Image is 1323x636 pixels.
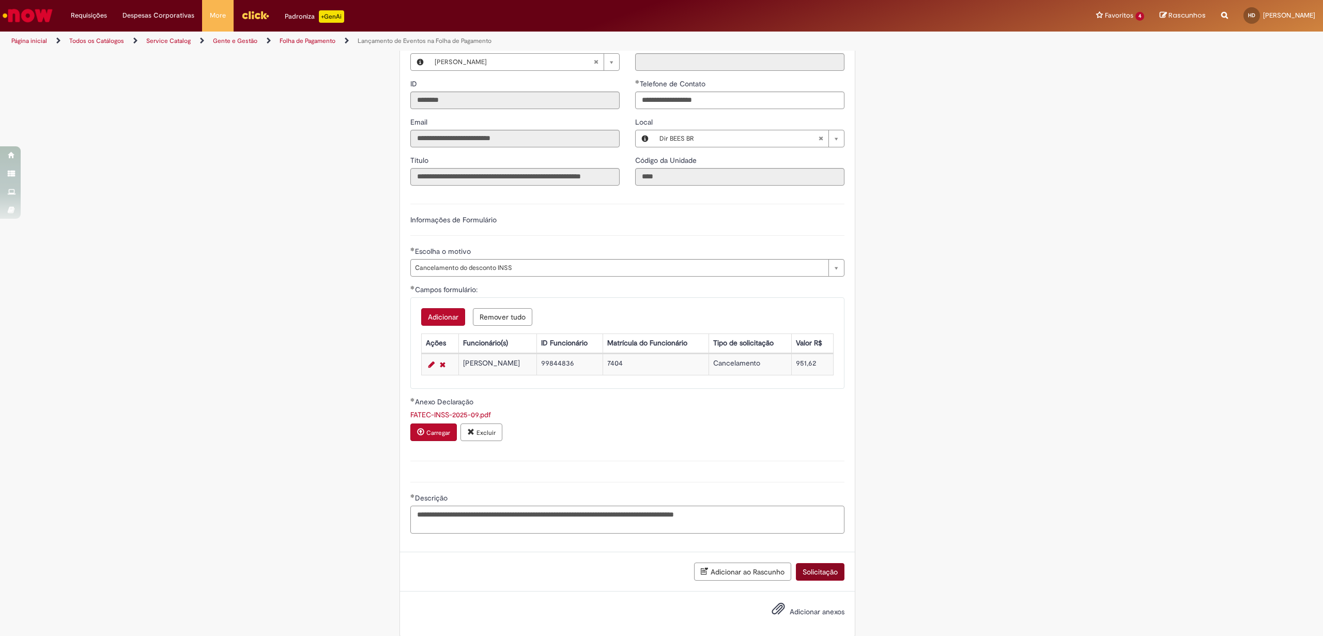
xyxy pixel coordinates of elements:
a: Dir BEES BRLimpar campo Local [654,130,844,147]
span: Obrigatório Preenchido [410,398,415,402]
input: ID [410,92,620,109]
span: Rascunhos [1168,10,1206,20]
span: More [210,10,226,21]
label: Somente leitura - Código da Unidade [635,155,699,165]
span: Requisições [71,10,107,21]
button: Local, Visualizar este registro Dir BEES BR [636,130,654,147]
th: Ações [421,334,458,353]
span: [PERSON_NAME] [435,54,593,70]
a: Editar Linha 1 [426,358,437,371]
td: 951,62 [791,354,833,375]
input: Título [410,168,620,186]
abbr: Limpar campo Favorecido [588,54,604,70]
td: Cancelamento [709,354,791,375]
span: Somente leitura - Departamento [635,41,684,50]
span: Somente leitura - ID [410,79,419,88]
span: Adicionar anexos [790,607,844,616]
img: click_logo_yellow_360x200.png [241,7,269,23]
td: [PERSON_NAME] [458,354,537,375]
span: Somente leitura - Código da Unidade [635,156,699,165]
span: Necessários - Favorecido [415,41,453,50]
ul: Trilhas de página [8,32,874,51]
span: Obrigatório Preenchido [410,285,415,290]
label: Somente leitura - ID [410,79,419,89]
a: Lançamento de Eventos na Folha de Pagamento [358,37,491,45]
th: Funcionário(s) [458,334,537,353]
a: Download de FATEC-INSS-2025-09.pdf [410,410,491,419]
label: Somente leitura - Email [410,117,429,127]
a: Service Catalog [146,37,191,45]
a: [PERSON_NAME]Limpar campo Favorecido [429,54,619,70]
a: Página inicial [11,37,47,45]
button: Excluir anexo FATEC-INSS-2025-09.pdf [460,423,502,441]
a: Folha de Pagamento [280,37,335,45]
span: Escolha o motivo [415,247,473,256]
span: Obrigatório Preenchido [410,494,415,498]
span: Despesas Corporativas [122,10,194,21]
span: Descrição [415,493,450,503]
button: Favorecido, Visualizar este registro Henrique Dezani [411,54,429,70]
button: Adicionar anexos [769,599,788,623]
span: Somente leitura - Título [410,156,430,165]
small: Carregar [426,429,450,437]
span: Cancelamento do desconto INSS [415,260,823,276]
th: Matrícula do Funcionário [603,334,709,353]
abbr: Limpar campo Local [813,130,828,147]
span: Anexo Declaração [415,397,475,406]
input: Departamento [635,53,844,71]
button: Solicitação [796,563,844,581]
img: ServiceNow [1,5,54,26]
button: Adicionar ao Rascunho [694,563,791,581]
button: Remove all rows for Campos formulário: [473,308,532,326]
button: Add a row for Campos formulário: [421,308,465,326]
label: Somente leitura - Título [410,155,430,165]
a: Remover linha 1 [437,358,448,371]
textarea: Descrição [410,506,844,534]
a: Rascunhos [1160,11,1206,21]
span: Telefone de Contato [640,79,707,88]
span: Obrigatório Preenchido [410,247,415,251]
span: Favoritos [1105,10,1133,21]
p: +GenAi [319,10,344,23]
th: Tipo de solicitação [709,334,791,353]
span: [PERSON_NAME] [1263,11,1315,20]
span: Dir BEES BR [659,130,818,147]
th: Valor R$ [791,334,833,353]
th: ID Funcionário [537,334,603,353]
input: Telefone de Contato [635,92,844,109]
td: 7404 [603,354,709,375]
a: Gente e Gestão [213,37,257,45]
div: Padroniza [285,10,344,23]
a: Todos os Catálogos [69,37,124,45]
button: Carregar anexo de Anexo Declaração Required [410,423,457,441]
label: Informações de Formulário [410,215,497,224]
td: 99844836 [537,354,603,375]
span: Campos formulário: [415,285,480,294]
input: Email [410,130,620,147]
small: Excluir [476,429,496,437]
span: Obrigatório Preenchido [635,80,640,84]
input: Código da Unidade [635,168,844,186]
span: 4 [1135,12,1144,21]
span: Local [635,117,655,127]
span: HD [1248,12,1255,19]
